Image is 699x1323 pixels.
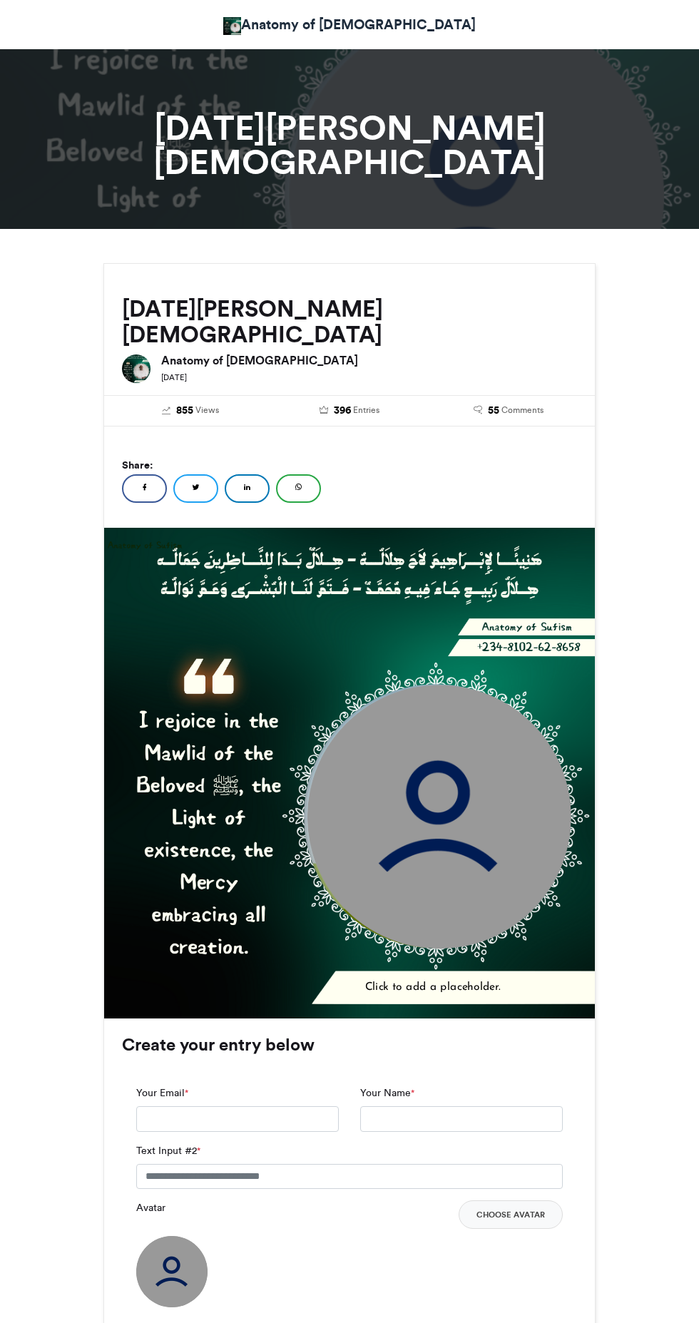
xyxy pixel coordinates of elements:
span: Entries [353,404,379,417]
h2: [DATE][PERSON_NAME][DEMOGRAPHIC_DATA] [122,296,577,347]
label: Avatar [136,1200,165,1215]
span: 396 [334,403,351,419]
div: Click to add a placeholder. [365,979,611,995]
span: 855 [176,403,193,419]
a: 396 Entries [281,403,419,419]
img: user_circle.png [136,1236,208,1307]
img: 1756850160.535-57e4f1f39acd3a1bc9a646089963a7d48ff25541.png [104,528,595,1018]
a: Anatomy of [DEMOGRAPHIC_DATA] [223,14,476,35]
label: Your Name [360,1086,414,1100]
h3: Create your entry below [122,1036,577,1053]
h1: [DATE][PERSON_NAME][DEMOGRAPHIC_DATA] [103,111,596,179]
span: Views [195,404,219,417]
label: Text Input #2 [136,1143,200,1158]
small: [DATE] [161,372,187,382]
button: Choose Avatar [459,1200,563,1229]
label: Your Email [136,1086,188,1100]
img: Anatomy of Sufism [122,354,150,383]
h6: Anatomy of [DEMOGRAPHIC_DATA] [161,354,577,366]
img: user_circle.png [307,685,571,949]
a: 55 Comments [439,403,577,419]
h5: Share: [122,456,577,474]
span: 55 [488,403,499,419]
img: Umar Hamza [223,17,241,35]
a: 855 Views [122,403,260,419]
span: Comments [501,404,544,417]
